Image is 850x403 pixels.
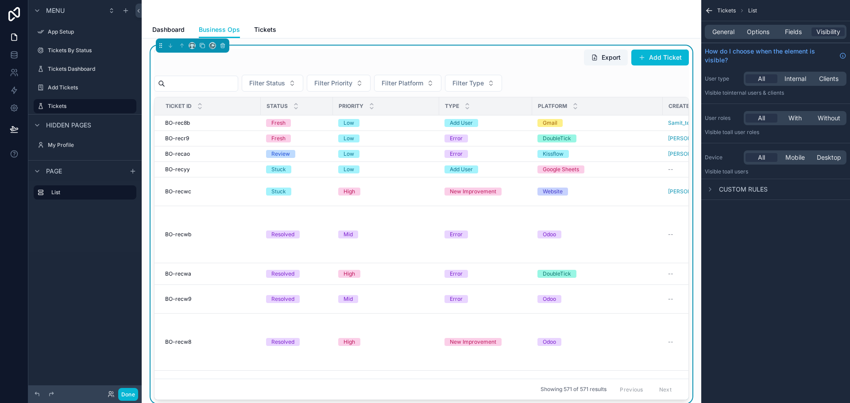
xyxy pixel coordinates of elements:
label: App Setup [48,28,135,35]
a: Samit_test_user D [668,119,713,127]
span: All [758,114,765,123]
a: Add User [444,165,527,173]
a: [PERSON_NAME] [668,135,711,142]
label: User type [705,75,740,82]
a: Stuck [266,188,328,196]
a: How do I choose when the element is visible? [705,47,846,65]
span: Tickets [717,7,736,14]
span: Filter Priority [314,79,352,88]
a: Tickets By Status [34,43,136,58]
span: -- [668,296,673,303]
a: Low [338,134,434,142]
div: Odoo [543,295,556,303]
span: BO-recr9 [165,135,189,142]
div: Low [344,150,354,158]
div: Resolved [271,338,294,346]
a: App Setup [34,25,136,39]
div: Add User [450,165,473,173]
a: Tickets [34,99,136,113]
span: General [712,27,734,36]
a: Error [444,270,527,278]
a: Stuck [266,165,328,173]
div: Error [450,150,463,158]
a: My Profile [34,138,136,152]
a: [PERSON_NAME] [668,188,724,195]
span: With [788,114,802,123]
a: -- [668,296,724,303]
span: Filter Type [452,79,484,88]
a: Kissflow [537,150,657,158]
a: DoubleTick [537,134,657,142]
a: Tickets [254,22,276,39]
span: All [758,153,765,162]
span: Fields [785,27,802,36]
div: scrollable content [28,181,142,208]
span: Filter Platform [382,79,423,88]
a: BO-recr9 [165,135,255,142]
div: Low [344,119,354,127]
span: Menu [46,6,65,15]
span: All user roles [727,129,759,135]
span: Options [747,27,769,36]
span: Priority [339,103,363,110]
span: -- [668,166,673,173]
a: -- [668,338,724,345]
a: Error [444,134,527,142]
div: DoubleTick [543,134,571,142]
div: Error [450,270,463,278]
div: Error [450,295,463,303]
div: Error [450,134,463,142]
a: Business Ops [199,22,240,38]
button: Select Button [242,75,303,92]
span: BO-recwb [165,231,191,238]
span: BO-recw8 [165,338,191,345]
span: Internal users & clients [727,89,784,96]
div: Low [344,165,354,173]
span: Ticket ID [166,103,192,110]
div: Gmail [543,119,557,127]
div: Website [543,188,563,196]
a: [PERSON_NAME] [668,150,724,157]
a: [PERSON_NAME] [668,150,711,157]
a: Odoo [537,338,657,346]
a: Samit_test_user D [668,119,724,127]
a: Resolved [266,230,328,238]
span: Internal [784,74,806,83]
span: Mobile [785,153,805,162]
span: -- [668,270,673,277]
a: Resolved [266,270,328,278]
label: Tickets Dashboard [48,65,135,73]
a: Low [338,165,434,173]
a: Odoo [537,230,657,238]
span: Tickets [254,25,276,34]
button: Add Ticket [631,50,689,65]
a: [PERSON_NAME] [668,135,724,142]
a: Gmail [537,119,657,127]
div: DoubleTick [543,270,571,278]
label: User roles [705,115,740,122]
span: Platform [538,103,567,110]
p: Visible to [705,168,846,175]
button: Select Button [374,75,441,92]
a: Error [444,150,527,158]
span: Desktop [817,153,841,162]
span: BO-rec8b [165,119,190,127]
a: BO-recw8 [165,338,255,345]
div: Error [450,230,463,238]
a: High [338,270,434,278]
div: Resolved [271,295,294,303]
a: Add Tickets [34,81,136,95]
div: New Improvement [450,188,496,196]
a: Resolved [266,295,328,303]
a: DoubleTick [537,270,657,278]
p: Visible to [705,129,846,136]
div: Add User [450,119,473,127]
label: List [51,189,129,196]
span: Status [267,103,288,110]
a: Mid [338,295,434,303]
div: Odoo [543,338,556,346]
label: Add Tickets [48,84,135,91]
p: Visible to [705,89,846,96]
a: BO-recw9 [165,296,255,303]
